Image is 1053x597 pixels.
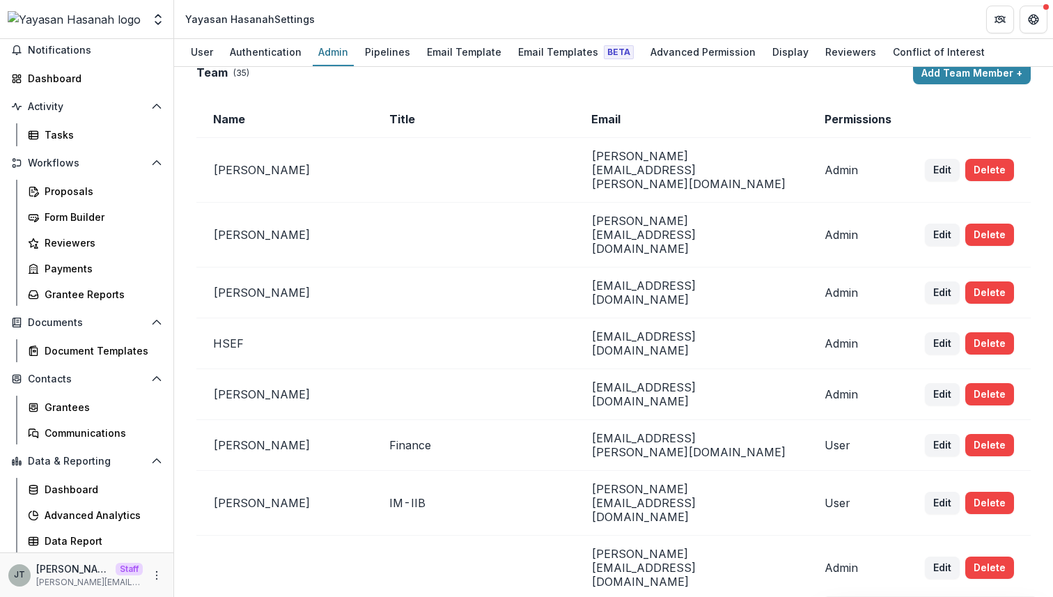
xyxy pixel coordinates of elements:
[148,6,168,33] button: Open entity switcher
[808,268,908,318] td: Admin
[925,159,960,181] button: Edit
[421,39,507,66] a: Email Template
[925,332,960,355] button: Edit
[965,557,1014,579] button: Delete
[965,159,1014,181] button: Delete
[196,471,373,536] td: [PERSON_NAME]
[986,6,1014,33] button: Partners
[224,42,307,62] div: Authentication
[887,42,990,62] div: Conflict of Interest
[8,11,141,28] img: Yayasan Hasanah logo
[196,203,373,268] td: [PERSON_NAME]
[28,101,146,113] span: Activity
[28,317,146,329] span: Documents
[45,508,157,522] div: Advanced Analytics
[22,504,168,527] a: Advanced Analytics
[6,368,168,390] button: Open Contacts
[45,482,157,497] div: Dashboard
[645,42,761,62] div: Advanced Permission
[22,123,168,146] a: Tasks
[233,67,249,79] p: ( 35 )
[6,450,168,472] button: Open Data & Reporting
[116,563,143,575] p: Staff
[965,383,1014,405] button: Delete
[185,42,219,62] div: User
[808,101,908,138] td: Permissions
[45,400,157,414] div: Grantees
[196,101,373,138] td: Name
[359,39,416,66] a: Pipelines
[808,369,908,420] td: Admin
[820,39,882,66] a: Reviewers
[28,456,146,467] span: Data & Reporting
[575,101,808,138] td: Email
[148,567,165,584] button: More
[808,318,908,369] td: Admin
[925,224,960,246] button: Edit
[1020,6,1047,33] button: Get Help
[196,268,373,318] td: [PERSON_NAME]
[575,369,808,420] td: [EMAIL_ADDRESS][DOMAIN_NAME]
[808,471,908,536] td: User
[45,235,157,250] div: Reviewers
[45,343,157,358] div: Document Templates
[22,257,168,280] a: Payments
[359,42,416,62] div: Pipelines
[6,152,168,174] button: Open Workflows
[925,383,960,405] button: Edit
[196,318,373,369] td: HSEF
[373,471,575,536] td: IM-IIB
[575,268,808,318] td: [EMAIL_ADDRESS][DOMAIN_NAME]
[925,434,960,456] button: Edit
[28,373,146,385] span: Contacts
[887,39,990,66] a: Conflict of Interest
[45,127,157,142] div: Tasks
[925,557,960,579] button: Edit
[185,12,315,26] div: Yayasan Hasanah Settings
[767,39,814,66] a: Display
[645,39,761,66] a: Advanced Permission
[421,42,507,62] div: Email Template
[28,157,146,169] span: Workflows
[28,45,162,56] span: Notifications
[185,39,219,66] a: User
[22,206,168,228] a: Form Builder
[36,561,110,576] p: [PERSON_NAME]
[45,184,157,199] div: Proposals
[965,492,1014,514] button: Delete
[965,434,1014,456] button: Delete
[22,180,168,203] a: Proposals
[22,421,168,444] a: Communications
[808,420,908,471] td: User
[913,62,1031,84] button: Add Team Member +
[196,138,373,203] td: [PERSON_NAME]
[22,396,168,419] a: Grantees
[6,311,168,334] button: Open Documents
[965,281,1014,304] button: Delete
[28,71,157,86] div: Dashboard
[575,138,808,203] td: [PERSON_NAME][EMAIL_ADDRESS][PERSON_NAME][DOMAIN_NAME]
[925,492,960,514] button: Edit
[313,42,354,62] div: Admin
[575,420,808,471] td: [EMAIL_ADDRESS][PERSON_NAME][DOMAIN_NAME]
[22,283,168,306] a: Grantee Reports
[604,45,634,59] span: Beta
[820,42,882,62] div: Reviewers
[575,471,808,536] td: [PERSON_NAME][EMAIL_ADDRESS][DOMAIN_NAME]
[45,261,157,276] div: Payments
[22,231,168,254] a: Reviewers
[180,9,320,29] nav: breadcrumb
[45,287,157,302] div: Grantee Reports
[224,39,307,66] a: Authentication
[14,571,25,580] div: Joyce N Temelio
[45,426,157,440] div: Communications
[196,66,228,79] h2: Team
[196,369,373,420] td: [PERSON_NAME]
[196,420,373,471] td: [PERSON_NAME]
[6,95,168,118] button: Open Activity
[808,138,908,203] td: Admin
[22,478,168,501] a: Dashboard
[6,67,168,90] a: Dashboard
[373,420,575,471] td: Finance
[925,281,960,304] button: Edit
